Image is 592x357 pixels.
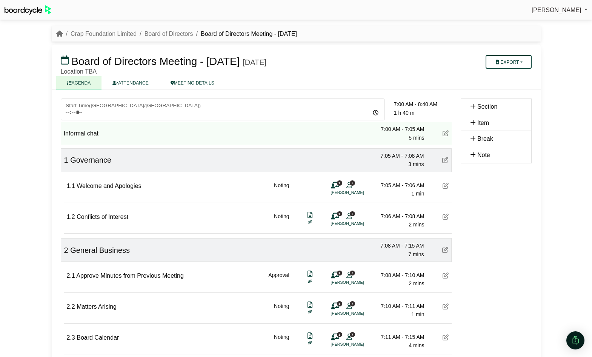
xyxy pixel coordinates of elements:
div: Noting [274,212,289,229]
li: [PERSON_NAME] [331,310,387,317]
span: 1 [337,301,342,306]
span: [PERSON_NAME] [532,7,581,13]
span: 1 [337,271,342,275]
span: Board of Directors Meeting - [DATE] [71,55,240,67]
span: Item [477,120,489,126]
div: 7:05 AM - 7:08 AM [371,152,424,160]
span: Matters Arising [77,303,117,310]
div: 7:00 AM - 8:40 AM [394,100,452,108]
span: 7 [350,211,355,216]
span: Break [477,135,493,142]
button: Export [486,55,531,69]
li: [PERSON_NAME] [331,189,387,196]
div: Approval [268,271,289,288]
div: Noting [274,181,289,198]
span: 7 [350,180,355,185]
a: [PERSON_NAME] [532,5,587,15]
div: Noting [274,333,289,350]
span: 1.1 [67,183,75,189]
span: 1 min [411,191,424,197]
span: Approve Minutes from Previous Meeting [76,272,184,279]
span: 1 [337,180,342,185]
a: ATTENDANCE [101,76,159,89]
span: Location TBA [61,68,97,75]
li: [PERSON_NAME] [331,279,387,286]
span: 7 [350,332,355,337]
li: Board of Directors Meeting - [DATE] [193,29,297,39]
span: 4 mins [409,342,424,348]
div: 7:10 AM - 7:11 AM [372,302,424,310]
span: 2 mins [409,222,424,228]
span: 7 [350,271,355,275]
a: Board of Directors [145,31,193,37]
span: Conflicts of Interest [77,214,128,220]
nav: breadcrumb [56,29,297,39]
span: Note [477,152,490,158]
span: Governance [70,156,111,164]
span: 5 mins [409,135,424,141]
span: Board Calendar [77,334,119,341]
li: [PERSON_NAME] [331,341,387,348]
span: 2.3 [67,334,75,341]
div: Noting [274,302,289,319]
span: 1 h 40 m [394,110,414,116]
div: [DATE] [243,58,266,67]
span: 2.1 [67,272,75,279]
img: BoardcycleBlackGreen-aaafeed430059cb809a45853b8cf6d952af9d84e6e89e1f1685b34bfd5cb7d64.svg [5,5,51,15]
span: 7 [350,301,355,306]
span: 2.2 [67,303,75,310]
li: [PERSON_NAME] [331,220,387,227]
div: 7:06 AM - 7:08 AM [372,212,424,220]
span: 1 [337,332,342,337]
span: Informal chat [64,130,98,137]
div: 7:00 AM - 7:05 AM [372,125,424,133]
span: 1 min [411,311,424,317]
a: AGENDA [56,76,102,89]
div: 7:08 AM - 7:15 AM [371,242,424,250]
span: General Business [70,246,130,254]
div: 7:08 AM - 7:10 AM [372,271,424,279]
span: 2 mins [409,280,424,286]
span: Section [477,103,497,110]
span: 1.2 [67,214,75,220]
span: 2 [64,246,68,254]
a: MEETING DETAILS [160,76,225,89]
span: Welcome and Apologies [77,183,141,189]
a: Crap Foundation Limited [71,31,137,37]
span: 1 [337,211,342,216]
div: 7:11 AM - 7:15 AM [372,333,424,341]
span: 3 mins [408,161,424,167]
span: 1 [64,156,68,164]
div: 7:05 AM - 7:06 AM [372,181,424,189]
div: Open Intercom Messenger [566,331,584,349]
span: 7 mins [408,251,424,257]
